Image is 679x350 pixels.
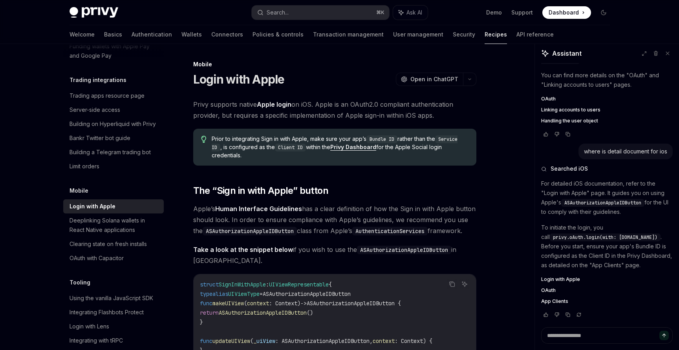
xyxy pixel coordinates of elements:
[252,5,389,20] button: Search...⌘K
[485,25,507,44] a: Recipes
[200,337,212,345] span: func
[551,165,588,173] span: Searched iOS
[70,148,151,157] div: Building a Telegram trading bot
[541,47,666,63] span: privy.email.linkWithCode("code", sentTo: "user-email")
[459,279,470,289] button: Ask AI
[63,199,164,213] a: Login with Apple
[70,293,153,303] div: Using the vanilla JavaScript SDK
[219,281,266,288] span: SignInWithApple
[553,234,657,241] span: privy.oAuth.login(with: [DOMAIN_NAME])
[70,75,126,85] h5: Trading integrations
[300,300,307,307] span: ->
[211,25,243,44] a: Connectors
[215,205,302,213] a: Human Interface Guidelines
[541,107,600,113] span: Linking accounts to users
[516,25,554,44] a: API reference
[212,300,244,307] span: makeUIView
[70,278,90,287] h5: Tooling
[193,99,476,121] span: Privy supports native on iOS. Apple is an OAuth2.0 compliant authentication provider, but require...
[70,105,120,115] div: Server-side access
[396,73,463,86] button: Open in ChatGPT
[244,300,247,307] span: (
[541,96,556,102] span: OAuth
[63,237,164,251] a: Clearing state on fresh installs
[132,25,172,44] a: Authentication
[564,200,641,206] span: ASAuthorizationAppleIDButton
[200,309,219,316] span: return
[541,165,673,173] button: Searched iOS
[70,186,88,195] h5: Mobile
[406,9,422,16] span: Ask AI
[549,9,579,16] span: Dashboard
[63,89,164,103] a: Trading apps resource page
[257,100,291,109] a: Apple login
[307,300,401,307] span: ASAuthorizationAppleIDButton {
[541,287,556,293] span: OAuth
[329,281,332,288] span: {
[541,179,673,217] p: For detailed iOS documentation, refer to the "Login with Apple" page. It guides you on using Appl...
[352,227,428,235] code: AuthenticationServices
[70,239,147,249] div: Clearing state on fresh installs
[193,203,476,236] span: Apple’s has a clear definition of how the Sign in with Apple button should look. In order to ensu...
[541,71,673,89] p: You can find more details on the "OAuth" and "Linking accounts to users" pages.
[200,281,219,288] span: struct
[63,305,164,319] a: Integrating Flashbots Protect
[70,202,115,211] div: Login with Apple
[541,223,673,270] p: To initiate the login, you call . Before you start, ensure your app's Bundle ID is configured as ...
[357,246,451,254] code: ASAuthorizationAppleIDButton
[63,131,164,145] a: Bankr Twitter bot guide
[63,159,164,173] a: Limit orders
[250,337,253,345] span: (
[63,319,164,334] a: Login with Lens
[63,145,164,159] a: Building a Telegram trading bot
[659,331,669,340] button: Send message
[201,136,207,143] svg: Tip
[70,91,145,100] div: Trading apps resource page
[219,309,307,316] span: ASAuthorizationAppleIDButton
[193,184,328,197] span: The “Sign in with Apple” button
[70,253,124,263] div: OAuth with Capacitor
[330,144,376,151] a: Privy Dashboard
[393,5,428,20] button: Ask AI
[70,308,144,317] div: Integrating Flashbots Protect
[203,227,297,235] code: ASAuthorizationAppleIDButton
[313,25,384,44] a: Transaction management
[260,290,263,297] span: =
[269,281,329,288] span: UIViewRepresentable
[275,144,306,151] code: Client ID
[193,60,476,68] div: Mobile
[267,8,289,17] div: Search...
[541,107,673,113] a: Linking accounts to users
[541,276,580,283] span: Login with Apple
[511,9,533,16] a: Support
[70,336,123,345] div: Integrating with tRPC
[410,75,458,83] span: Open in ChatGPT
[542,6,591,19] a: Dashboard
[269,300,300,307] span: : Context)
[447,279,457,289] button: Copy the contents from the code block
[541,287,673,293] a: OAuth
[212,135,468,159] span: Prior to integrating Sign in with Apple, make sure your app’s rather than the , is configured as ...
[541,298,568,304] span: App Clients
[307,309,313,316] span: ()
[541,298,673,304] a: App Clients
[376,9,384,16] span: ⌘ K
[63,334,164,348] a: Integrating with tRPC
[597,6,610,19] button: Toggle dark mode
[552,49,582,58] span: Assistant
[200,319,203,326] span: }
[193,72,285,86] h1: Login with Apple
[70,119,156,129] div: Building on Hyperliquid with Privy
[584,148,667,155] div: where is detail document for ios
[541,118,598,124] span: Handling the user object
[275,337,373,345] span: : ASAuthorizationAppleIDButton,
[541,96,673,102] a: OAuth
[63,117,164,131] a: Building on Hyperliquid with Privy
[63,291,164,305] a: Using the vanilla JavaScript SDK
[395,337,432,345] span: : Context) {
[70,25,95,44] a: Welcome
[256,337,275,345] span: uiView
[193,246,293,253] strong: Take a look at the snippet below
[541,276,673,283] a: Login with Apple
[247,300,269,307] span: context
